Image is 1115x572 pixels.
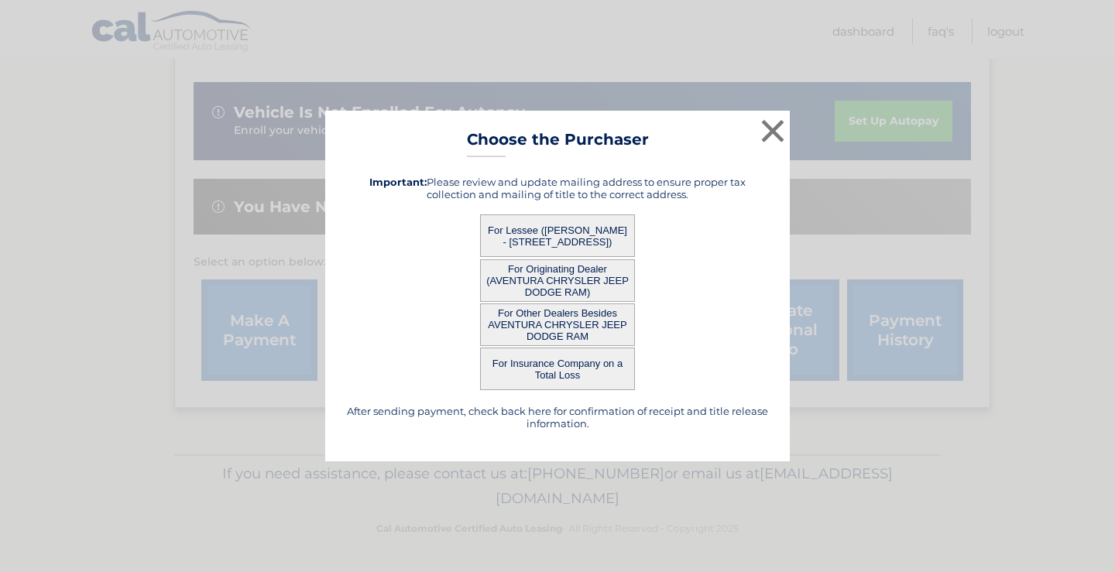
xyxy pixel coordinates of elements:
button: For Originating Dealer (AVENTURA CHRYSLER JEEP DODGE RAM) [480,259,635,302]
strong: Important: [369,176,427,188]
button: For Lessee ([PERSON_NAME] - [STREET_ADDRESS]) [480,214,635,257]
h5: Please review and update mailing address to ensure proper tax collection and mailing of title to ... [345,176,770,200]
button: For Other Dealers Besides AVENTURA CHRYSLER JEEP DODGE RAM [480,303,635,346]
button: × [757,115,788,146]
h3: Choose the Purchaser [467,130,649,157]
h5: After sending payment, check back here for confirmation of receipt and title release information. [345,405,770,430]
button: For Insurance Company on a Total Loss [480,348,635,390]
